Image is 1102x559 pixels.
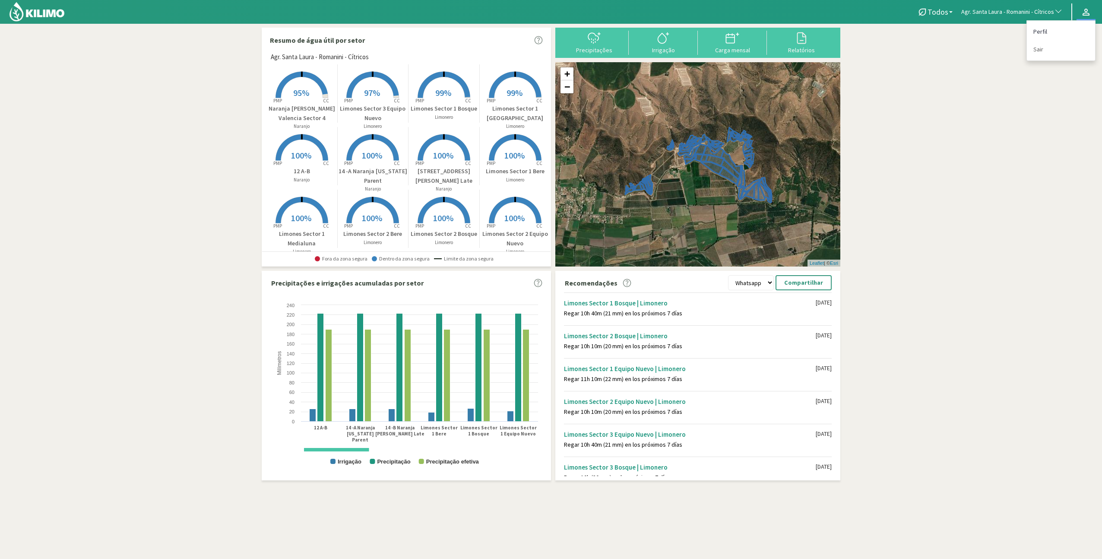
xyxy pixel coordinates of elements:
[415,223,424,229] tspan: PMP
[377,458,410,465] text: Precipitação
[372,256,430,262] span: Dentro da zona segura
[961,8,1054,16] span: Agr. Santa Laura - Romanini - Cítricos
[435,87,451,98] span: 99%
[291,213,311,223] span: 100%
[928,7,948,16] span: Todos
[375,425,424,437] text: 14 -B Naranja [PERSON_NAME] Late
[415,160,424,166] tspan: PMP
[433,150,453,161] span: 100%
[364,87,380,98] span: 97%
[408,229,479,238] p: Limones Sector 2 Bosque
[266,123,337,130] p: Naranjo
[426,458,479,465] text: Precipitação efetiva
[415,98,424,104] tspan: PMP
[291,150,311,161] span: 100%
[536,223,542,229] tspan: CC
[287,341,294,346] text: 160
[564,310,816,317] div: Regar 10h 40m (21 mm) en los próximos 7 días
[465,98,471,104] tspan: CC
[700,47,764,53] div: Carga mensal
[273,160,282,166] tspan: PMP
[287,361,294,366] text: 120
[564,408,816,416] div: Regar 10h 10m (20 mm) en los próximos 7 días
[564,343,816,350] div: Regar 10h 10m (20 mm) en los próximos 7 días
[271,52,369,62] span: Agr. Santa Laura - Romanini - Cítricos
[536,98,542,104] tspan: CC
[560,31,629,54] button: Precipitações
[338,104,408,123] p: Limones Sector 3 Equipo Nuevo
[266,229,337,248] p: Limones Sector 1 Medialuna
[292,419,294,424] text: 0
[480,167,551,176] p: Limones Sector 1 Bere
[830,260,838,266] a: Esri
[346,425,375,443] text: 14 -A Naranja [US_STATE] Parent
[293,87,309,98] span: 95%
[564,375,816,383] div: Regar 11h 10m (22 mm) en los próximos 7 días
[323,98,329,104] tspan: CC
[560,67,573,80] a: Zoom in
[338,239,408,246] p: Limonero
[323,160,329,166] tspan: CC
[564,430,816,438] div: Limones Sector 3 Equipo Nuevo | Limonero
[338,167,408,185] p: 14 -A Naranja [US_STATE] Parent
[314,425,327,431] text: 12 A-B
[507,87,522,98] span: 99%
[271,278,424,288] p: Precipitações e irrigações acumuladas por setor
[287,332,294,337] text: 180
[344,223,353,229] tspan: PMP
[287,312,294,318] text: 220
[9,1,65,22] img: Kilimo
[562,47,626,53] div: Precipitações
[408,104,479,113] p: Limones Sector 1 Bosque
[564,397,816,406] div: Limones Sector 2 Equipo Nuevo | Limonero
[767,31,836,54] button: Relatórios
[394,98,400,104] tspan: CC
[460,425,497,437] text: Limones Sector 1 Bosque
[287,303,294,308] text: 240
[408,185,479,193] p: Naranjo
[266,167,337,176] p: 12 A-B
[266,104,337,123] p: Naranja [PERSON_NAME] Valencia Sector 4
[421,425,458,437] text: Limones Sector 1 Bere
[394,160,400,166] tspan: CC
[276,351,282,375] text: Milímetros
[480,104,551,123] p: Limones Sector 1 [GEOGRAPHIC_DATA]
[394,223,400,229] tspan: CC
[564,332,816,340] div: Limones Sector 2 Bosque | Limonero
[807,260,840,267] div: | ©
[289,409,294,414] text: 20
[810,260,824,266] a: Leaflet
[287,370,294,375] text: 100
[769,47,833,53] div: Relatórios
[289,390,294,395] text: 60
[408,167,479,185] p: [STREET_ADDRESS][PERSON_NAME] Late
[816,463,832,470] div: [DATE]
[289,380,294,385] text: 80
[504,150,525,161] span: 100%
[564,441,816,448] div: Regar 10h 40m (21 mm) en los próximos 7 días
[344,98,353,104] tspan: PMP
[338,229,408,238] p: Limones Sector 2 Bere
[273,223,282,229] tspan: PMP
[1027,41,1095,58] a: Sair
[315,256,367,262] span: Fora da zona segura
[273,98,282,104] tspan: PMP
[487,223,495,229] tspan: PMP
[500,425,537,437] text: Limones Sector 1 Equipo Nuevo
[434,256,494,262] span: Limite da zona segura
[480,229,551,248] p: Limones Sector 2 Equipo Nuevo
[289,400,294,405] text: 40
[338,458,361,465] text: Irrigação
[480,176,551,184] p: Limonero
[270,35,365,45] p: Resumo de água útil por setor
[536,160,542,166] tspan: CC
[504,213,525,223] span: 100%
[631,47,695,53] div: Irrigação
[344,160,353,166] tspan: PMP
[560,80,573,93] a: Zoom out
[480,123,551,130] p: Limonero
[362,213,382,223] span: 100%
[408,114,479,121] p: Limonero
[266,248,337,255] p: Limonero
[564,365,816,373] div: Limones Sector 1 Equipo Nuevo | Limonero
